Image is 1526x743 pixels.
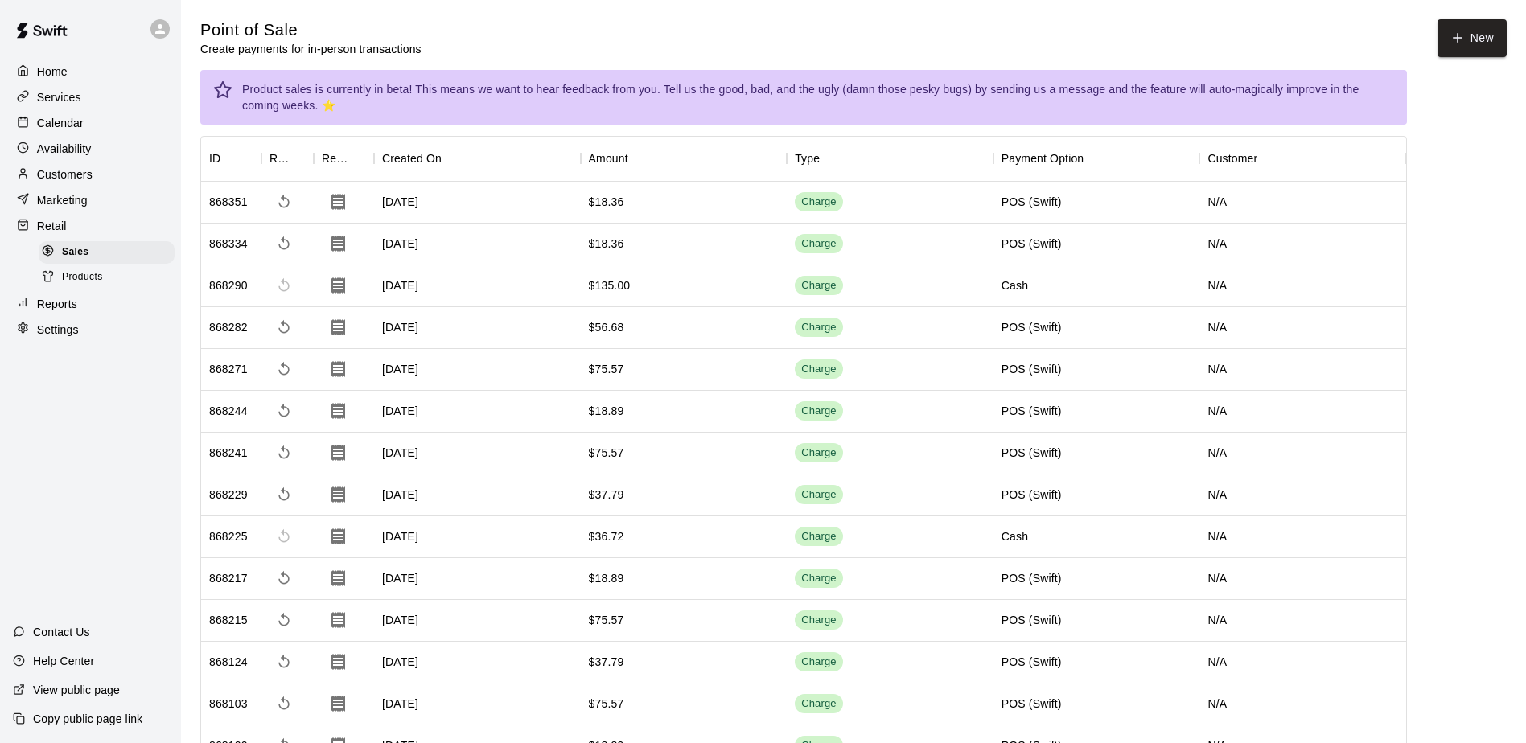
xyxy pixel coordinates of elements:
[322,437,354,469] button: Download Receipt
[374,516,581,558] div: [DATE]
[374,182,581,224] div: [DATE]
[1002,528,1028,544] div: Cash
[37,322,79,338] p: Settings
[269,480,298,509] span: Refund payment
[322,186,354,218] button: Download Receipt
[374,224,581,265] div: [DATE]
[322,478,354,511] button: Download Receipt
[13,111,168,135] a: Calendar
[374,558,581,600] div: [DATE]
[322,646,354,678] button: Download Receipt
[801,362,837,377] div: Charge
[1199,182,1406,224] div: N/A
[1002,570,1062,586] div: POS (Swift)
[589,194,624,210] div: $18.36
[1438,19,1507,57] button: New
[589,486,624,503] div: $37.79
[322,353,354,385] button: Download Receipt
[269,396,298,425] span: Refund payment
[589,445,624,461] div: $75.57
[374,391,581,433] div: [DATE]
[801,404,837,419] div: Charge
[200,41,422,57] p: Create payments for in-person transactions
[1199,683,1406,725] div: N/A
[39,240,181,265] a: Sales
[209,194,248,210] div: 868351
[374,307,581,349] div: [DATE]
[374,642,581,683] div: [DATE]
[1199,474,1406,516] div: N/A
[1199,224,1406,265] div: N/A
[801,529,837,544] div: Charge
[1257,147,1280,170] button: Sort
[1199,642,1406,683] div: N/A
[269,689,298,718] span: Refund payment
[801,236,837,252] div: Charge
[269,313,298,342] span: Refund payment
[209,236,248,252] div: 868334
[801,613,837,628] div: Charge
[801,195,837,210] div: Charge
[589,696,624,712] div: $75.57
[13,292,168,316] div: Reports
[37,89,81,105] p: Services
[322,562,354,594] button: Download Receipt
[269,438,298,467] span: Refund payment
[1002,319,1062,335] div: POS (Swift)
[13,318,168,342] div: Settings
[374,600,581,642] div: [DATE]
[209,277,248,294] div: 868290
[269,647,298,676] span: Refund payment
[33,682,120,698] p: View public page
[589,570,624,586] div: $18.89
[314,136,374,181] div: Receipt
[787,136,993,181] div: Type
[37,166,93,183] p: Customers
[13,214,168,238] a: Retail
[1199,307,1406,349] div: N/A
[13,85,168,109] a: Services
[801,320,837,335] div: Charge
[589,277,631,294] div: $135.00
[269,136,291,181] div: Refund
[322,228,354,260] button: Download Receipt
[39,265,181,289] a: Products
[374,433,581,474] div: [DATE]
[589,403,624,419] div: $18.89
[801,445,837,461] div: Charge
[62,244,88,261] span: Sales
[13,60,168,84] a: Home
[1002,361,1062,377] div: POS (Swift)
[374,474,581,516] div: [DATE]
[209,486,248,503] div: 868229
[322,136,352,181] div: Receipt
[801,487,837,503] div: Charge
[209,445,248,461] div: 868241
[33,624,90,640] p: Contact Us
[589,236,624,252] div: $18.36
[209,361,248,377] div: 868271
[993,136,1200,181] div: Payment Option
[269,564,298,593] span: Refund payment
[322,520,354,552] button: Download Receipt
[209,612,248,628] div: 868215
[13,162,168,187] a: Customers
[220,147,243,170] button: Sort
[269,271,298,300] span: Cannot make a refund for non card payments
[589,361,624,377] div: $75.57
[589,654,624,670] div: $37.79
[1002,445,1062,461] div: POS (Swift)
[1207,136,1257,181] div: Customer
[1002,696,1062,712] div: POS (Swift)
[1199,516,1406,558] div: N/A
[62,269,103,285] span: Products
[1199,265,1406,307] div: N/A
[322,688,354,720] button: Download Receipt
[13,188,168,212] div: Marketing
[801,655,837,670] div: Charge
[201,136,261,181] div: ID
[291,147,314,170] button: Sort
